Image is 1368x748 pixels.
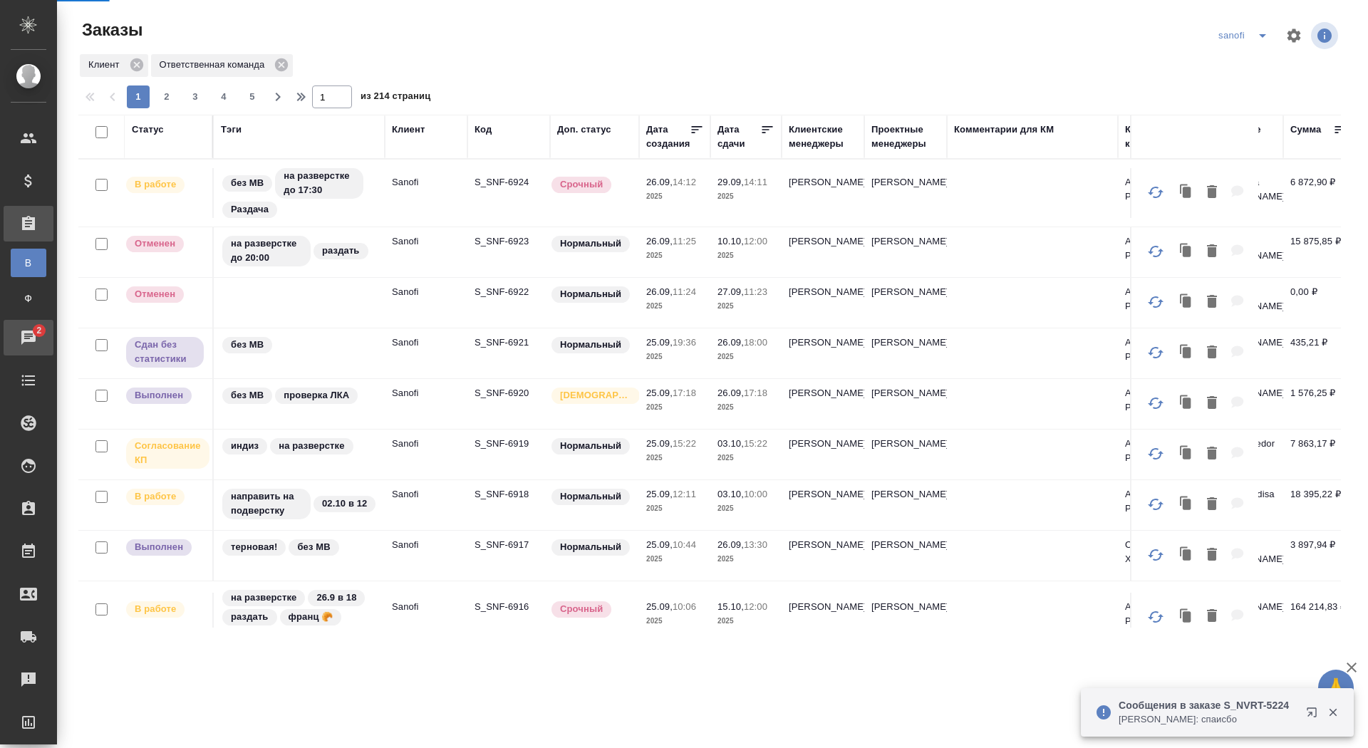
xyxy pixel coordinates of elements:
[322,244,360,258] p: раздать
[392,285,460,299] p: Sanofi
[744,236,767,246] p: 12:00
[155,90,178,104] span: 2
[392,175,460,189] p: Sanofi
[1318,706,1347,719] button: Закрыть
[717,502,774,516] p: 2025
[221,437,378,456] div: индиз, на разверстке
[646,502,703,516] p: 2025
[646,286,673,297] p: 26.09,
[1200,338,1224,368] button: Удалить
[717,489,744,499] p: 03.10,
[717,299,774,313] p: 2025
[744,438,767,449] p: 15:22
[646,539,673,550] p: 25.09,
[1139,234,1173,269] button: Обновить
[1125,285,1193,313] p: АО "Санофи Россия"
[646,601,673,612] p: 25.09,
[673,337,696,348] p: 19:36
[646,236,673,246] p: 26.09,
[782,379,864,429] td: [PERSON_NAME]
[1125,234,1193,263] p: АО "Санофи Россия"
[744,601,767,612] p: 12:00
[744,539,767,550] p: 13:30
[550,538,632,557] div: Статус по умолчанию для стандартных заказов
[646,123,690,151] div: Дата создания
[864,593,947,643] td: [PERSON_NAME]
[744,286,767,297] p: 11:23
[322,497,367,511] p: 02.10 в 12
[717,123,760,151] div: Дата сдачи
[155,85,178,108] button: 2
[1125,487,1193,516] p: АО "Санофи Россия"
[560,439,621,453] p: Нормальный
[475,600,543,614] p: S_SNF-6916
[717,350,774,364] p: 2025
[560,237,621,251] p: Нормальный
[673,286,696,297] p: 11:24
[550,600,632,619] div: Выставляется автоматически, если на указанный объем услуг необходимо больше времени в стандартном...
[1173,338,1200,368] button: Клонировать
[289,610,333,624] p: франц 🥐
[1173,389,1200,418] button: Клонировать
[125,234,205,254] div: Выставляет КМ после отмены со стороны клиента. Если уже после запуска – КМ пишет ПМу про отмену, ...
[550,175,632,194] div: Выставляется автоматически, если на указанный объем услуг необходимо больше времени в стандартном...
[135,439,201,467] p: Согласование КП
[125,386,205,405] div: Выставляет ПМ после сдачи и проведения начислений. Последний этап для ПМа
[135,177,176,192] p: В работе
[673,601,696,612] p: 10:06
[1139,285,1173,319] button: Обновить
[550,437,632,456] div: Статус по умолчанию для стандартных заказов
[151,54,294,77] div: Ответственная команда
[1119,698,1297,712] p: Сообщения в заказе S_NVRT-5224
[717,286,744,297] p: 27.09,
[717,177,744,187] p: 29.09,
[550,234,632,254] div: Статус по умолчанию для стандартных заказов
[78,19,142,41] span: Заказы
[1139,386,1173,420] button: Обновить
[717,249,774,263] p: 2025
[316,591,356,605] p: 26.9 в 18
[1283,593,1354,643] td: 164 214,83 ₽
[717,614,774,628] p: 2025
[279,439,344,453] p: на разверстке
[864,379,947,429] td: [PERSON_NAME]
[1290,123,1321,137] div: Сумма
[221,538,378,557] div: терновая!, без МВ
[18,256,39,270] span: В
[1173,288,1200,317] button: Клонировать
[744,388,767,398] p: 17:18
[475,437,543,451] p: S_SNF-6919
[1139,487,1173,521] button: Обновить
[1139,600,1173,634] button: Обновить
[231,489,302,518] p: направить на подверстку
[135,388,183,402] p: Выполнен
[789,123,857,151] div: Клиентские менеджеры
[18,291,39,306] span: Ф
[1139,175,1173,209] button: Обновить
[1324,672,1348,702] span: 🙏
[646,337,673,348] p: 25.09,
[1119,712,1297,727] p: [PERSON_NAME]: спаисбо
[1125,123,1193,151] div: Контрагент клиента
[782,278,864,328] td: [PERSON_NAME]
[1215,24,1277,47] div: split button
[717,539,744,550] p: 26.09,
[132,123,164,137] div: Статус
[1173,178,1200,207] button: Клонировать
[231,540,277,554] p: терновая!
[1283,379,1354,429] td: 1 576,25 ₽
[1283,480,1354,530] td: 18 395,22 ₽
[392,234,460,249] p: Sanofi
[1139,336,1173,370] button: Обновить
[1200,490,1224,519] button: Удалить
[864,430,947,479] td: [PERSON_NAME]
[475,487,543,502] p: S_SNF-6918
[864,168,947,218] td: [PERSON_NAME]
[864,531,947,581] td: [PERSON_NAME]
[231,439,259,453] p: индиз
[135,237,175,251] p: Отменен
[231,610,269,624] p: раздать
[221,588,378,646] div: на разверстке, 26.9 в 18, раздать, франц 🥐, испанский 🐃
[1173,490,1200,519] button: Клонировать
[550,336,632,355] div: Статус по умолчанию для стандартных заказов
